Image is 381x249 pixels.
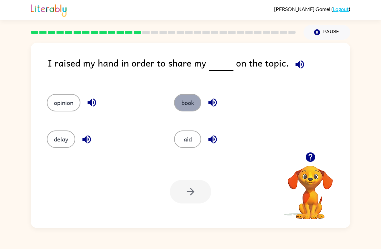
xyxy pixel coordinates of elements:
[174,94,201,111] button: book
[174,130,201,148] button: aid
[278,156,343,220] video: Your browser must support playing .mp4 files to use Literably. Please try using another browser.
[333,6,349,12] a: Logout
[274,6,350,12] div: ( )
[31,3,67,17] img: Literably
[47,94,80,111] button: opinion
[47,130,75,148] button: delay
[48,56,350,81] div: I raised my hand in order to share my on the topic.
[304,25,350,40] button: Pause
[274,6,331,12] span: [PERSON_NAME] Gomel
